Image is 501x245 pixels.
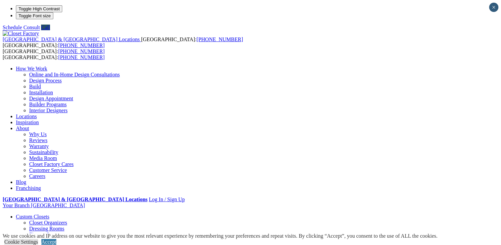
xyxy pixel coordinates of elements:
a: Dressing Rooms [29,226,64,231]
span: [GEOGRAPHIC_DATA]: [GEOGRAPHIC_DATA]: [3,48,105,60]
span: [GEOGRAPHIC_DATA] [31,203,85,208]
span: Your Branch [3,203,29,208]
a: Media Room [29,155,57,161]
span: Toggle Font size [19,13,51,18]
a: Installation [29,90,53,95]
span: [GEOGRAPHIC_DATA]: [GEOGRAPHIC_DATA]: [3,37,243,48]
a: Log In / Sign Up [149,197,184,202]
a: Franchising [16,185,41,191]
a: Accept [41,239,56,245]
button: Toggle Font size [16,12,53,19]
a: Design Process [29,78,62,83]
a: Closet Factory Cares [29,161,74,167]
span: Toggle High Contrast [19,6,60,11]
button: Close [489,3,498,12]
a: Why Us [29,131,47,137]
a: Design Appointment [29,96,73,101]
a: Finesse Systems [29,232,64,237]
a: Sustainability [29,149,58,155]
a: About [16,125,29,131]
a: Call [41,25,50,30]
img: Closet Factory [3,31,39,37]
button: Toggle High Contrast [16,5,62,12]
a: Builder Programs [29,102,67,107]
a: Inspiration [16,120,39,125]
a: Schedule Consult [3,25,40,30]
a: Build [29,84,41,89]
a: [GEOGRAPHIC_DATA] & [GEOGRAPHIC_DATA] Locations [3,197,147,202]
span: [GEOGRAPHIC_DATA] & [GEOGRAPHIC_DATA] Locations [3,37,140,42]
a: Warranty [29,143,49,149]
div: We use cookies and IP address on our website to give you the most relevant experience by remember... [3,233,437,239]
a: Interior Designers [29,108,68,113]
a: Customer Service [29,167,67,173]
a: How We Work [16,66,47,71]
a: [GEOGRAPHIC_DATA] & [GEOGRAPHIC_DATA] Locations [3,37,141,42]
a: [PHONE_NUMBER] [58,54,105,60]
a: Online and In-Home Design Consultations [29,72,120,77]
a: Closet Organizers [29,220,67,225]
a: [PHONE_NUMBER] [58,42,105,48]
a: Custom Closets [16,214,49,219]
a: Locations [16,114,37,119]
a: Blog [16,179,26,185]
a: [PHONE_NUMBER] [196,37,243,42]
a: Cookie Settings [4,239,38,245]
a: [PHONE_NUMBER] [58,48,105,54]
a: Careers [29,173,45,179]
a: Your Branch [GEOGRAPHIC_DATA] [3,203,85,208]
a: Reviews [29,137,47,143]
